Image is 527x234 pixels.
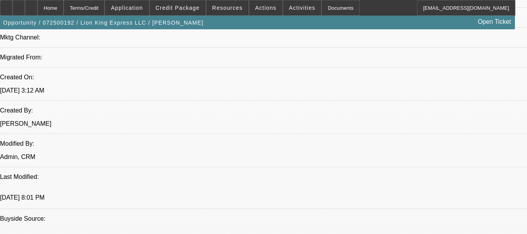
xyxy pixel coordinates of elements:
[212,5,243,11] span: Resources
[156,5,200,11] span: Credit Package
[3,20,204,26] span: Opportunity / 072500192 / Lion King Express LLC / [PERSON_NAME]
[206,0,248,15] button: Resources
[249,0,282,15] button: Actions
[283,0,321,15] button: Activities
[105,0,149,15] button: Application
[475,15,514,29] a: Open Ticket
[255,5,277,11] span: Actions
[289,5,316,11] span: Activities
[111,5,143,11] span: Application
[150,0,206,15] button: Credit Package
